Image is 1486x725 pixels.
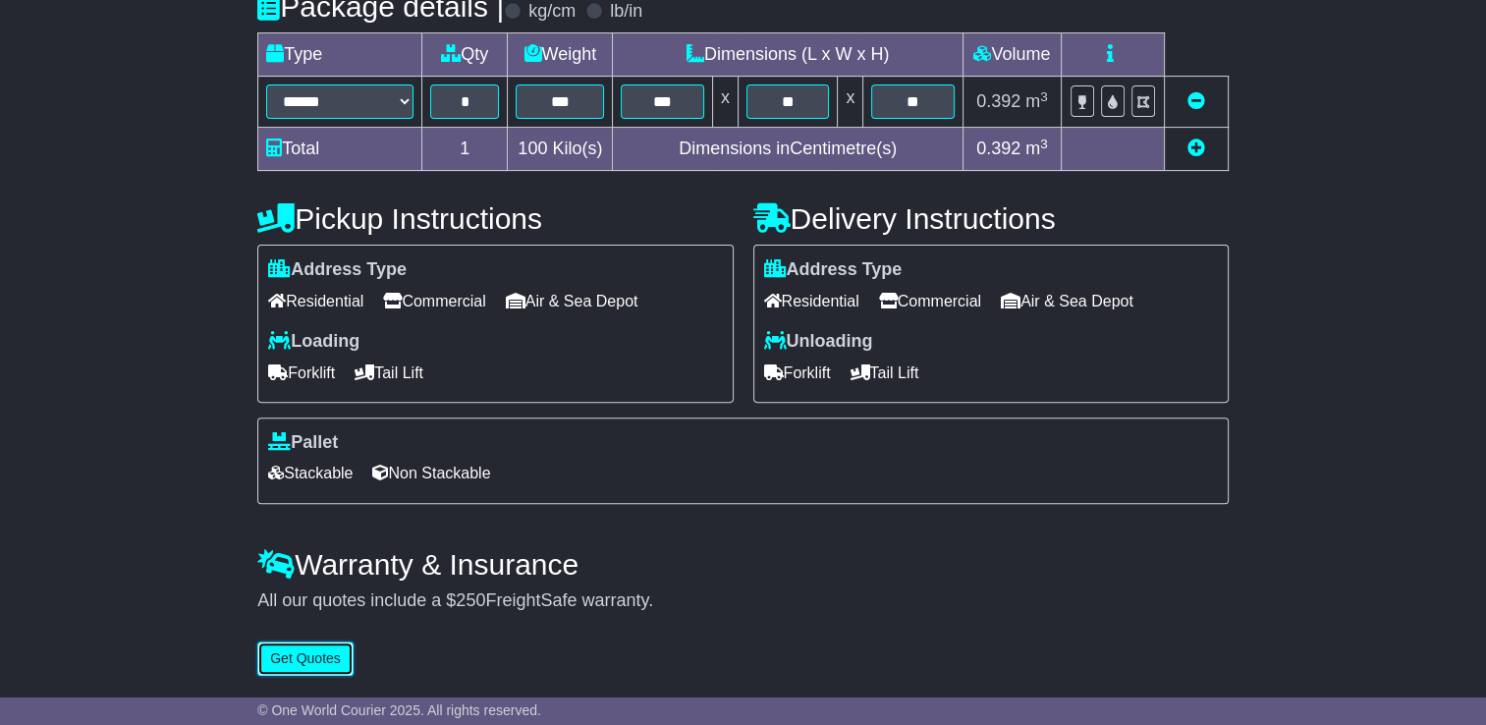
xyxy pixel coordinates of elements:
span: © One World Courier 2025. All rights reserved. [257,702,541,718]
span: Forklift [268,358,335,388]
h4: Warranty & Insurance [257,548,1229,581]
h4: Pickup Instructions [257,202,733,235]
span: Tail Lift [355,358,423,388]
span: Air & Sea Depot [1001,286,1133,316]
span: Tail Lift [851,358,919,388]
div: All our quotes include a $ FreightSafe warranty. [257,590,1229,612]
td: 1 [422,128,508,171]
td: Dimensions (L x W x H) [613,33,963,77]
td: Dimensions in Centimetre(s) [613,128,963,171]
td: Qty [422,33,508,77]
span: 0.392 [976,91,1020,111]
sup: 3 [1040,89,1048,104]
td: Weight [508,33,613,77]
a: Remove this item [1187,91,1205,111]
label: Loading [268,331,359,353]
td: x [838,77,863,128]
span: 250 [456,590,485,610]
span: Stackable [268,458,353,488]
td: Kilo(s) [508,128,613,171]
td: x [712,77,738,128]
span: m [1025,91,1048,111]
span: Residential [764,286,859,316]
span: Forklift [764,358,831,388]
label: kg/cm [528,1,576,23]
label: Unloading [764,331,873,353]
span: m [1025,139,1048,158]
span: 0.392 [976,139,1020,158]
span: Commercial [383,286,485,316]
span: Commercial [879,286,981,316]
td: Total [258,128,422,171]
span: Residential [268,286,363,316]
span: Non Stackable [372,458,490,488]
span: Air & Sea Depot [506,286,638,316]
button: Get Quotes [257,641,354,676]
a: Add new item [1187,139,1205,158]
label: Address Type [268,259,407,281]
td: Type [258,33,422,77]
span: 100 [518,139,547,158]
sup: 3 [1040,137,1048,151]
label: Pallet [268,432,338,454]
td: Volume [963,33,1061,77]
label: lb/in [610,1,642,23]
label: Address Type [764,259,903,281]
h4: Delivery Instructions [753,202,1229,235]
